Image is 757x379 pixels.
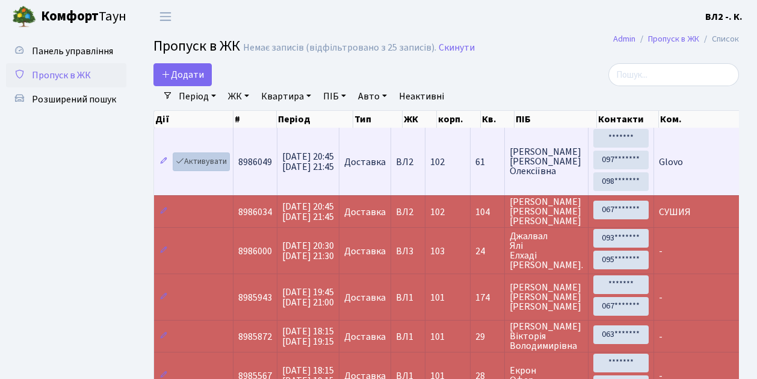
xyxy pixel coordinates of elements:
[475,157,499,167] span: 61
[238,155,272,169] span: 8986049
[32,93,116,106] span: Розширений пошук
[659,155,683,169] span: Glovo
[597,111,658,128] th: Контакти
[344,332,386,342] span: Доставка
[173,152,230,171] a: Активувати
[277,111,353,128] th: Період
[430,330,445,343] span: 101
[396,332,420,342] span: ВЛ1
[153,36,240,57] span: Пропуск в ЖК
[32,69,91,82] span: Пропуск в ЖК
[6,87,126,111] a: Розширений пошук
[344,207,386,217] span: Доставка
[648,33,699,45] a: Пропуск в ЖК
[344,293,386,302] span: Доставка
[223,86,254,107] a: ЖК
[12,5,36,29] img: logo.png
[344,157,386,167] span: Доставка
[396,293,420,302] span: ВЛ1
[154,111,233,128] th: Дії
[394,86,449,107] a: Неактивні
[353,86,392,107] a: Авто
[430,291,445,304] span: 101
[150,7,181,27] button: Переключити навігацію
[238,330,272,343] span: 8985872
[430,155,445,169] span: 102
[514,111,597,128] th: ПІБ
[510,231,583,270] span: Джалвал Ялі Елхаді [PERSON_NAME].
[238,205,272,219] span: 8986034
[282,239,334,263] span: [DATE] 20:30 [DATE] 21:30
[659,245,663,258] span: -
[595,27,757,52] nav: breadcrumb
[510,283,583,312] span: [PERSON_NAME] [PERSON_NAME] [PERSON_NAME]
[481,111,514,128] th: Кв.
[41,7,126,27] span: Таун
[282,325,334,348] span: [DATE] 18:15 [DATE] 19:15
[475,207,499,217] span: 104
[282,286,334,309] span: [DATE] 19:45 [DATE] 21:00
[174,86,221,107] a: Період
[659,330,663,343] span: -
[282,150,334,174] span: [DATE] 20:45 [DATE] 21:45
[659,205,691,219] span: СУШИЯ
[475,293,499,302] span: 174
[396,246,420,256] span: ВЛ3
[161,68,204,81] span: Додати
[705,10,743,23] b: ВЛ2 -. К.
[318,86,351,107] a: ПІБ
[437,111,481,128] th: корп.
[608,63,739,86] input: Пошук...
[699,33,739,46] li: Список
[6,63,126,87] a: Пропуск в ЖК
[233,111,277,128] th: #
[238,291,272,304] span: 8985943
[439,42,475,54] a: Скинути
[32,45,113,58] span: Панель управління
[475,332,499,342] span: 29
[475,246,499,256] span: 24
[153,63,212,86] a: Додати
[41,7,99,26] b: Комфорт
[344,246,386,256] span: Доставка
[6,39,126,63] a: Панель управління
[256,86,316,107] a: Квартира
[659,291,663,304] span: -
[282,200,334,224] span: [DATE] 20:45 [DATE] 21:45
[430,205,445,219] span: 102
[403,111,437,128] th: ЖК
[510,147,583,176] span: [PERSON_NAME] [PERSON_NAME] Олексіївна
[238,245,272,258] span: 8986000
[430,245,445,258] span: 103
[613,33,635,45] a: Admin
[705,10,743,24] a: ВЛ2 -. К.
[510,322,583,351] span: [PERSON_NAME] Вікторія Володимирівна
[396,157,420,167] span: ВЛ2
[353,111,403,128] th: Тип
[396,207,420,217] span: ВЛ2
[510,197,583,226] span: [PERSON_NAME] [PERSON_NAME] [PERSON_NAME]
[243,42,436,54] div: Немає записів (відфільтровано з 25 записів).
